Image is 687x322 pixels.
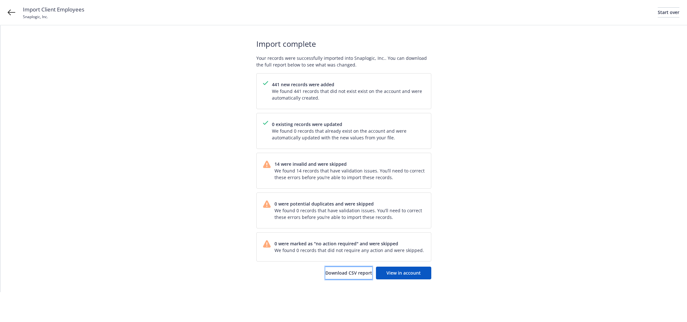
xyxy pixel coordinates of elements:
[376,267,431,279] a: View in account
[274,240,424,247] span: 0 were marked as "no action required" and were skipped
[272,81,425,88] span: 441 new records were added
[272,128,425,141] span: We found 0 records that already exist on the account and were automatically updated with the new ...
[325,270,372,276] span: Download CSV report
[386,270,421,276] span: View in account
[23,5,84,14] span: Import Client Employees
[274,247,424,254] span: We found 0 records that did not require any action and were skipped.
[23,14,48,19] span: Snaplogic, Inc.
[272,88,425,101] span: We found 441 records that did not exist exist on the account and were automatically created.
[658,7,679,17] a: Start over
[256,55,431,68] span: Your records were successfully imported into Snaplogic, Inc.. You can download the full report be...
[274,200,425,207] span: 0 were potential duplicates and were skipped
[274,167,425,181] span: We found 14 records that have validation issues. You’ll need to correct these errors before you’r...
[274,207,425,220] span: We found 0 records that have validation issues. You’ll need to correct these errors before you’re...
[272,121,425,128] span: 0 existing records were updated
[256,38,431,50] span: Import complete
[325,267,372,279] button: Download CSV report
[274,161,425,167] span: 14 were invalid and were skipped
[658,8,679,17] div: Start over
